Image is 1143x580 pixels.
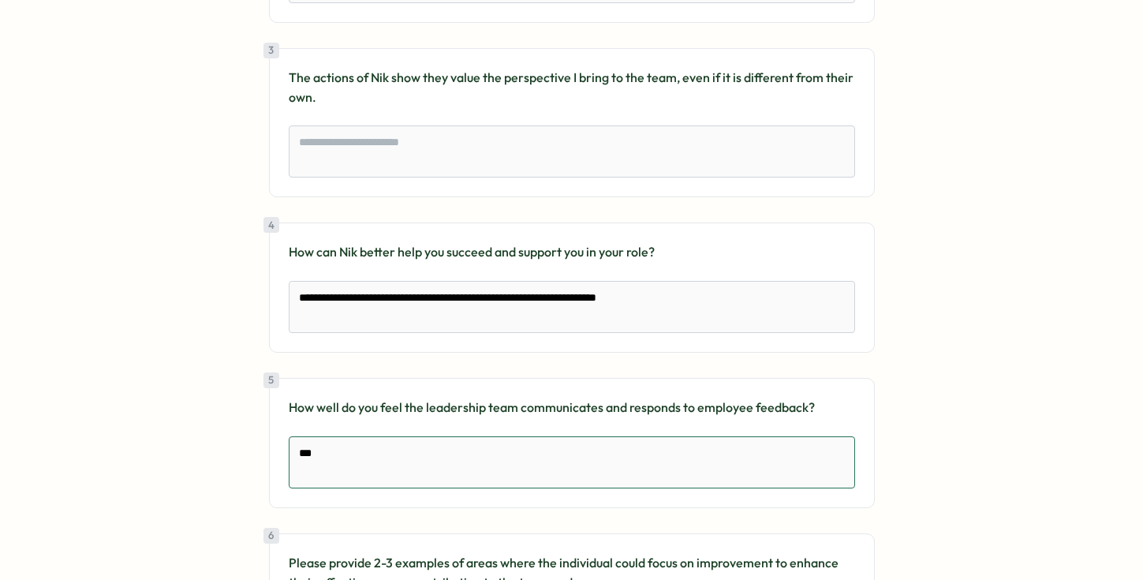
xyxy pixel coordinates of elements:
div: 6 [263,528,279,544]
p: How well do you feel the leadership team communicates and responds to employee feedback? [289,398,855,417]
p: How can Nik better help you succeed and support you in your role? [289,242,855,262]
p: The actions of Nik show they value the perspective I bring to the team, even if it is different f... [289,68,855,107]
div: 5 [263,372,279,388]
div: 4 [263,217,279,233]
div: 3 [263,43,279,58]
